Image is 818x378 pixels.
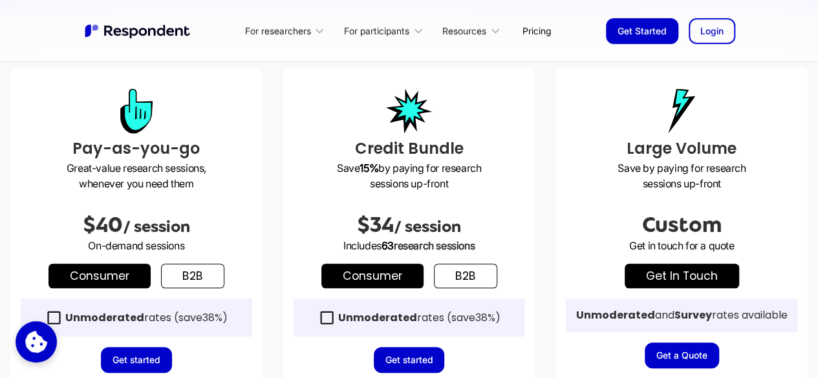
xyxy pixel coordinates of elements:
[382,239,394,252] span: 63
[65,311,228,324] div: rates (save )
[566,137,797,160] h3: Large Volume
[576,308,655,322] strong: Unmoderated
[394,239,475,252] span: research sessions
[360,162,378,174] strong: 15%
[442,25,486,37] div: Resources
[642,213,722,236] span: Custom
[83,23,193,39] img: Untitled UI logotext
[21,238,252,253] p: On-demand sessions
[374,347,445,373] a: Get started
[394,218,461,236] span: / session
[475,310,495,325] span: 38%
[645,342,719,368] a: Get a Quote
[294,137,525,160] h3: Credit Bundle
[244,25,310,37] div: For researchers
[83,23,193,39] a: home
[338,311,500,324] div: rates (save )
[689,18,735,44] a: Login
[576,309,788,322] div: and rates available
[21,137,252,160] h3: Pay-as-you-go
[202,310,222,325] span: 38%
[294,238,525,253] p: Includes
[625,264,739,288] a: get in touch
[336,16,435,46] div: For participants
[512,16,561,46] a: Pricing
[357,213,394,236] span: $34
[21,160,252,191] p: Great-value research sessions, whenever you need them
[161,264,224,288] a: b2b
[435,16,512,46] div: Resources
[434,264,497,288] a: b2b
[48,264,151,288] a: Consumer
[101,347,172,373] a: Get started
[606,18,678,44] a: Get Started
[237,16,336,46] div: For researchers
[294,160,525,191] p: Save by paying for research sessions up-front
[566,238,797,253] p: Get in touch for a quote
[566,160,797,191] p: Save by paying for research sessions up-front
[344,25,409,37] div: For participants
[123,218,190,236] span: / session
[65,310,144,325] strong: Unmoderated
[338,310,417,325] strong: Unmoderated
[321,264,424,288] a: Consumer
[674,308,712,322] strong: Survey
[83,213,123,236] span: $40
